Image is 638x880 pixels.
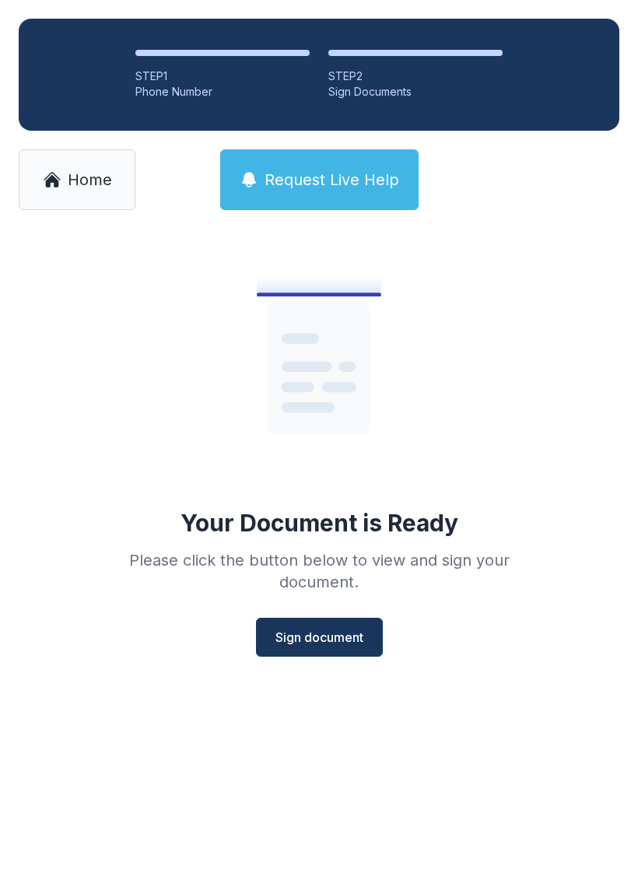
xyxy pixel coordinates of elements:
div: Phone Number [135,84,310,100]
div: STEP 2 [328,68,503,84]
div: Please click the button below to view and sign your document. [95,549,543,593]
div: Sign Documents [328,84,503,100]
div: Your Document is Ready [181,509,458,537]
span: Sign document [275,628,363,647]
div: STEP 1 [135,68,310,84]
span: Home [68,169,112,191]
span: Request Live Help [265,169,399,191]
